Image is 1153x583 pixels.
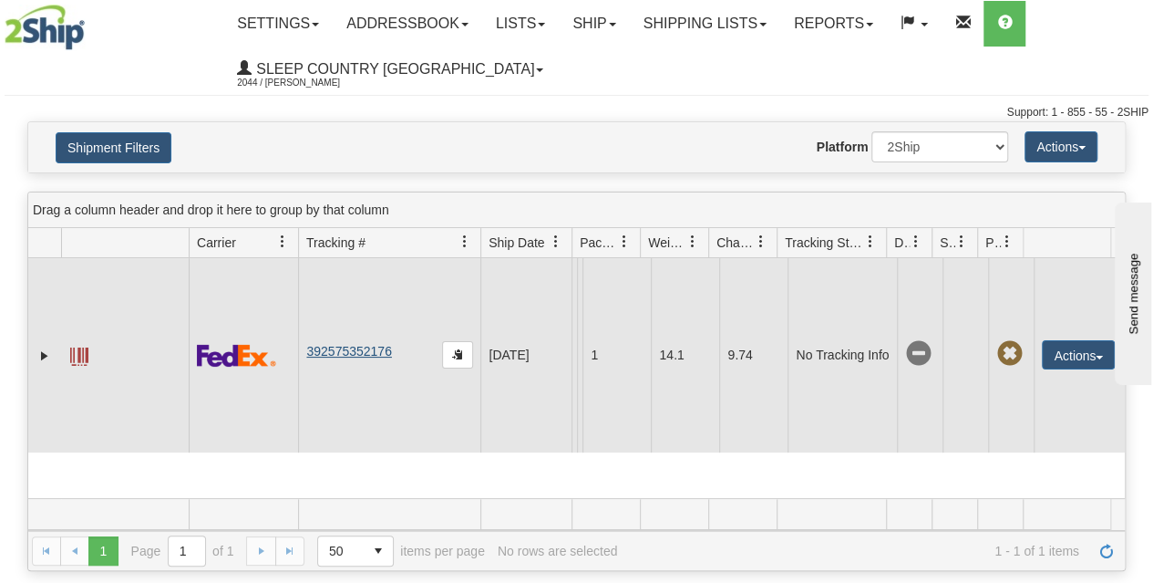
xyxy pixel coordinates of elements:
[788,258,897,453] td: No Tracking Info
[992,226,1023,257] a: Pickup Status filter column settings
[169,536,205,566] input: Page 1
[56,132,171,163] button: Shipment Filters
[489,234,544,252] span: Ship Date
[905,341,931,367] span: No Tracking Info
[306,234,365,252] span: Tracking #
[817,138,869,156] label: Platform
[364,536,393,566] span: select
[780,1,887,47] a: Reports
[577,258,582,453] td: [PERSON_NAME] [PERSON_NAME] CA QC CHELSEA J9B 1W1
[651,258,719,453] td: 14.1
[197,234,236,252] span: Carrier
[88,536,118,566] span: Page 1
[571,258,577,453] td: Sleep Country [GEOGRAPHIC_DATA] Shipping department [GEOGRAPHIC_DATA] [GEOGRAPHIC_DATA] [GEOGRAPH...
[498,544,618,558] div: No rows are selected
[223,1,333,47] a: Settings
[946,226,977,257] a: Shipment Issues filter column settings
[267,226,298,257] a: Carrier filter column settings
[940,234,955,252] span: Shipment Issues
[480,258,571,453] td: [DATE]
[677,226,708,257] a: Weight filter column settings
[894,234,910,252] span: Delivery Status
[317,536,485,567] span: items per page
[482,1,559,47] a: Lists
[648,234,686,252] span: Weight
[1092,536,1121,566] a: Refresh
[582,258,651,453] td: 1
[329,542,353,560] span: 50
[317,536,394,567] span: Page sizes drop down
[746,226,777,257] a: Charge filter column settings
[333,1,482,47] a: Addressbook
[609,226,640,257] a: Packages filter column settings
[14,16,169,29] div: Send message
[855,226,886,257] a: Tracking Status filter column settings
[719,258,788,453] td: 9.74
[985,234,1001,252] span: Pickup Status
[630,1,780,47] a: Shipping lists
[442,341,473,369] button: Copy to clipboard
[306,344,391,359] a: 392575352176
[996,341,1022,367] span: Pickup Not Assigned
[540,226,571,257] a: Ship Date filter column settings
[252,61,534,77] span: Sleep Country [GEOGRAPHIC_DATA]
[630,544,1079,558] span: 1 - 1 of 1 items
[901,226,932,257] a: Delivery Status filter column settings
[237,74,374,92] span: 2044 / [PERSON_NAME]
[1042,340,1115,370] button: Actions
[223,47,557,92] a: Sleep Country [GEOGRAPHIC_DATA] 2044 / [PERSON_NAME]
[559,1,629,47] a: Ship
[580,234,618,252] span: Packages
[785,234,864,252] span: Tracking Status
[70,339,88,369] a: Label
[5,105,1148,120] div: Support: 1 - 855 - 55 - 2SHIP
[1024,131,1097,162] button: Actions
[131,536,234,567] span: Page of 1
[28,193,1125,228] div: grid grouping header
[1111,198,1151,384] iframe: chat widget
[36,347,54,365] a: Expand
[449,226,480,257] a: Tracking # filter column settings
[197,344,276,367] img: 2 - FedEx Express®
[5,5,85,50] img: logo2044.jpg
[716,234,755,252] span: Charge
